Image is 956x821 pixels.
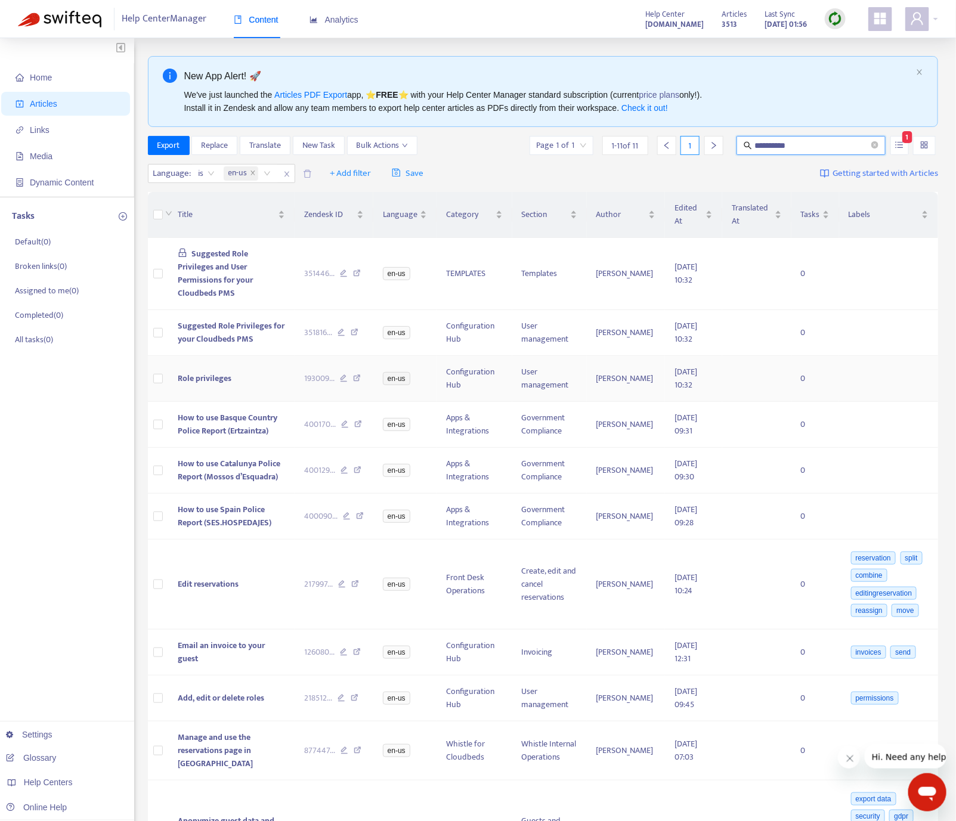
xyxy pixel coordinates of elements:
span: down [402,142,408,148]
span: 217997 ... [304,578,333,591]
span: invoices [851,646,886,659]
strong: [DATE] 01:56 [765,18,807,31]
span: Labels [849,208,919,221]
span: Translate [249,139,281,152]
td: [PERSON_NAME] [587,310,665,356]
a: Getting started with Articles [820,164,938,183]
span: 126080 ... [304,646,335,659]
td: 0 [791,310,839,356]
span: down [165,210,172,217]
span: export data [851,792,896,805]
iframe: Message from company [865,744,946,769]
button: + Add filter [321,164,380,183]
td: Government Compliance [512,494,587,540]
span: 351816 ... [304,326,332,339]
span: [DATE] 09:30 [675,457,697,484]
p: Tasks [12,209,35,224]
span: [DATE] 07:03 [675,737,697,764]
td: 0 [791,356,839,402]
span: Email an invoice to your guest [178,639,265,665]
span: Help Center Manager [122,8,207,30]
td: User management [512,356,587,402]
b: FREE [376,90,398,100]
span: Articles [722,8,747,21]
td: 0 [791,402,839,448]
td: Government Compliance [512,402,587,448]
span: Media [30,151,52,161]
span: delete [303,169,312,178]
span: Hi. Need any help? [7,8,86,18]
span: container [16,178,24,187]
span: 400129 ... [304,464,335,477]
span: area-chart [310,16,318,24]
span: Help Centers [24,777,73,787]
td: User management [512,310,587,356]
a: Check it out! [621,103,668,113]
td: 0 [791,630,839,676]
iframe: Close message [838,746,861,769]
td: [PERSON_NAME] [587,721,665,780]
span: split [901,552,923,565]
span: close-circle [871,141,878,148]
div: New App Alert! 🚀 [184,69,912,83]
a: price plans [639,90,680,100]
img: Swifteq [18,11,101,27]
span: unordered-list [895,141,904,149]
span: close [250,170,256,177]
td: [PERSON_NAME] [587,448,665,494]
td: TEMPLATES [437,238,512,310]
a: Articles PDF Export [274,90,347,100]
button: Bulk Actionsdown [347,136,417,155]
span: Content [234,15,279,24]
span: [DATE] 10:24 [675,571,697,597]
td: [PERSON_NAME] [587,402,665,448]
td: Apps & Integrations [437,494,512,540]
th: Category [437,192,512,238]
th: Edited At [665,192,722,238]
span: Home [30,73,52,82]
span: 400170 ... [304,418,336,431]
span: move [892,604,918,617]
a: [DOMAIN_NAME] [645,17,704,31]
span: reassign [851,604,887,617]
a: Online Help [6,803,67,812]
span: close [916,69,923,76]
span: close [279,167,295,181]
span: user [910,11,924,26]
span: Add, edit or delete roles [178,691,264,705]
span: right [710,141,718,150]
p: Completed ( 0 ) [15,309,63,321]
span: 193009 ... [304,372,335,385]
span: Role privileges [178,371,231,385]
span: search [744,141,752,150]
span: en-us [383,326,410,339]
span: How to use Catalunya Police Report (Mossos d’Esquadra) [178,457,280,484]
th: Translated At [722,192,791,238]
span: home [16,73,24,82]
strong: 3513 [722,18,737,31]
span: [DATE] 10:32 [675,319,697,346]
span: en-us [383,646,410,659]
span: en-us [383,372,410,385]
span: close-circle [871,140,878,151]
span: 218512 ... [304,692,332,705]
th: Tasks [791,192,839,238]
td: Apps & Integrations [437,448,512,494]
span: file-image [16,152,24,160]
span: appstore [873,11,887,26]
td: 0 [791,721,839,780]
span: Title [178,208,276,221]
td: Whistle Internal Operations [512,721,587,780]
span: en-us [383,464,410,477]
td: 0 [791,238,839,310]
span: Section [522,208,568,221]
span: book [234,16,242,24]
p: All tasks ( 0 ) [15,333,53,346]
span: Dynamic Content [30,178,94,187]
td: Create, edit and cancel reservations [512,540,587,630]
span: 877447 ... [304,744,335,757]
th: Title [168,192,295,238]
span: Export [157,139,180,152]
td: [PERSON_NAME] [587,676,665,721]
td: Government Compliance [512,448,587,494]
